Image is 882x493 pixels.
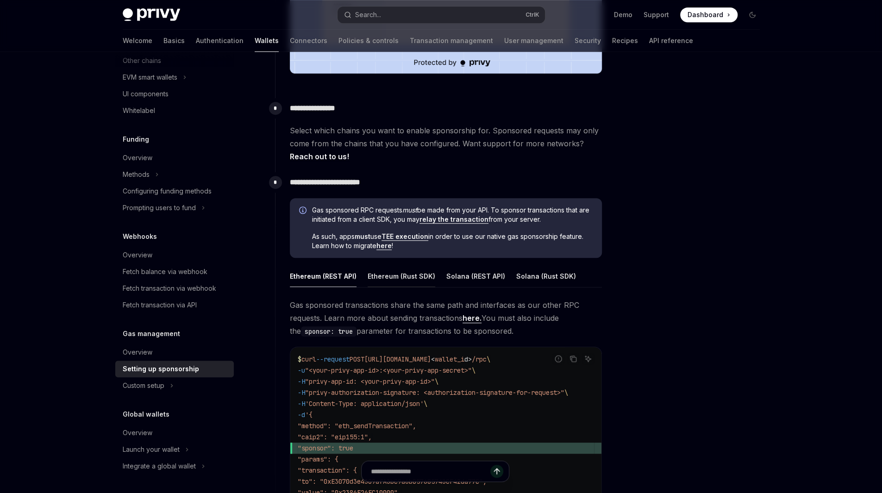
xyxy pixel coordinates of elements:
div: Overview [123,152,152,163]
span: Gas sponsored transactions share the same path and interfaces as our other RPC requests. Learn mo... [290,299,602,337]
span: Ctrl K [525,11,539,19]
a: TEE execution [382,232,428,241]
span: [URL][DOMAIN_NAME] [364,355,431,363]
span: -H [298,388,305,397]
span: -H [298,399,305,408]
div: Integrate a global wallet [123,461,196,472]
span: "privy-authorization-signature: <authorization-signature-for-request>" [305,388,564,397]
a: Fetch transaction via webhook [115,280,234,297]
a: Recipes [612,30,638,52]
div: Fetch transaction via API [123,300,197,311]
div: Ethereum (Rust SDK) [368,265,435,287]
button: Send message [490,465,503,478]
a: Basics [163,30,185,52]
div: Fetch transaction via webhook [123,283,216,294]
div: Ethereum (REST API) [290,265,357,287]
button: Copy the contents from the code block [567,353,579,365]
div: Solana (REST API) [446,265,505,287]
span: > [468,355,472,363]
button: Report incorrect code [552,353,564,365]
svg: Info [299,206,308,216]
button: Toggle Integrate a global wallet section [115,458,234,474]
button: Toggle EVM smart wallets section [115,69,234,86]
a: Security [575,30,601,52]
span: \ [435,377,438,386]
a: Fetch transaction via API [115,297,234,313]
span: \ [472,366,475,374]
div: Whitelabel [123,105,155,116]
a: Overview [115,344,234,361]
img: dark logo [123,8,180,21]
div: Overview [123,250,152,261]
span: "sponsor": true [298,444,353,452]
a: here. [463,313,482,323]
div: Overview [123,427,152,438]
div: Launch your wallet [123,444,180,455]
div: Search... [355,9,381,20]
a: API reference [649,30,693,52]
a: relay the transaction [419,215,488,224]
h5: Webhooks [123,231,157,242]
div: UI components [123,88,169,100]
span: 'Content-Type: application/json' [305,399,424,408]
a: Connectors [290,30,327,52]
span: $ [298,355,301,363]
a: UI components [115,86,234,102]
span: As such, apps use in order to use our native gas sponsorship feature. Learn how to migrate ! [312,232,593,250]
h5: Funding [123,134,149,145]
div: Custom setup [123,380,164,391]
span: "privy-app-id: <your-privy-app-id>" [305,377,435,386]
code: sponsor: true [301,326,357,337]
button: Toggle Launch your wallet section [115,441,234,458]
a: Policies & controls [338,30,399,52]
span: -d [298,411,305,419]
a: Fetch balance via webhook [115,263,234,280]
span: \ [564,388,568,397]
a: Setting up sponsorship [115,361,234,377]
span: -u [298,366,305,374]
div: Methods [123,169,150,180]
a: Overview [115,247,234,263]
button: Open search [338,6,545,23]
a: Overview [115,424,234,441]
div: Configuring funding methods [123,186,212,197]
span: d [464,355,468,363]
button: Toggle dark mode [745,7,760,22]
button: Ask AI [582,353,594,365]
span: /rpc [472,355,487,363]
h5: Global wallets [123,409,169,420]
span: < [431,355,435,363]
div: Overview [123,347,152,358]
span: Select which chains you want to enable sponsorship for. Sponsored requests may only come from the... [290,124,602,163]
span: "<your-privy-app-id>:<your-privy-app-secret>" [305,366,472,374]
div: Prompting users to fund [123,202,196,213]
a: Reach out to us! [290,152,349,162]
h5: Gas management [123,328,180,339]
em: must [402,206,417,214]
span: "caip2": "eip155:1", [298,433,372,441]
span: --request [316,355,350,363]
button: Toggle Prompting users to fund section [115,200,234,216]
span: Gas sponsored RPC requests be made from your API. To sponsor transactions that are initiated from... [312,206,593,224]
a: Demo [614,10,632,19]
a: Authentication [196,30,244,52]
span: '{ [305,411,313,419]
a: here [376,242,392,250]
span: "method": "eth_sendTransaction", [298,422,416,430]
span: -H [298,377,305,386]
span: curl [301,355,316,363]
div: EVM smart wallets [123,72,177,83]
span: Dashboard [688,10,723,19]
span: wallet_i [435,355,464,363]
div: Fetch balance via webhook [123,266,207,277]
input: Ask a question... [371,461,490,481]
a: Support [644,10,669,19]
a: User management [504,30,563,52]
button: Toggle Methods section [115,166,234,183]
span: \ [487,355,490,363]
div: Solana (Rust SDK) [516,265,576,287]
a: Configuring funding methods [115,183,234,200]
a: Welcome [123,30,152,52]
strong: must [355,232,370,240]
a: Overview [115,150,234,166]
